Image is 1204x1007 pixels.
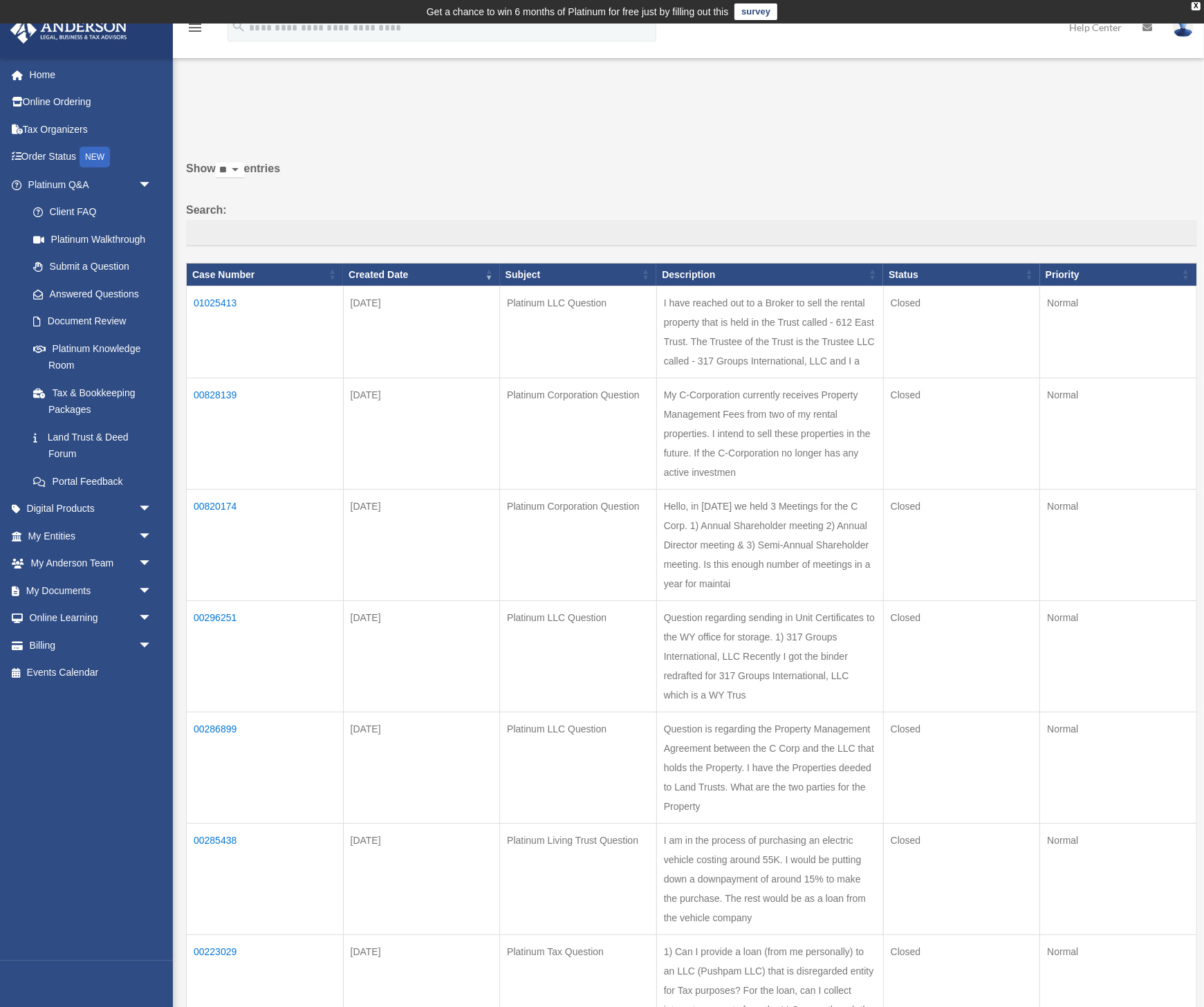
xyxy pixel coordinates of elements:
a: Tax & Bookkeeping Packages [19,379,166,423]
td: 01025413 [187,286,344,378]
th: Created Date: activate to sort column ascending [343,263,500,286]
a: My Entitiesarrow_drop_down [10,522,173,550]
td: [DATE] [343,824,500,935]
td: Platinum LLC Question [500,286,657,378]
span: arrow_drop_down [138,577,166,605]
select: Showentries [216,163,244,178]
span: arrow_drop_down [138,631,166,660]
i: menu [187,19,203,36]
td: 00286899 [187,712,344,824]
a: Order StatusNEW [10,143,173,172]
span: arrow_drop_down [138,604,166,633]
a: My Documentsarrow_drop_down [10,577,173,604]
a: Platinum Knowledge Room [19,335,166,379]
td: 00820174 [187,490,344,601]
span: arrow_drop_down [138,522,166,551]
td: Closed [883,490,1040,601]
td: Question regarding sending in Unit Certificates to the WY office for storage. 1) 317 Groups Inter... [656,601,883,712]
a: Submit a Question [19,253,166,281]
th: Priority: activate to sort column ascending [1040,263,1197,286]
label: Search: [186,201,1197,246]
td: Closed [883,286,1040,378]
td: 00296251 [187,601,344,712]
td: [DATE] [343,712,500,824]
a: Platinum Q&Aarrow_drop_down [10,171,166,198]
a: Land Trust & Deed Forum [19,423,166,468]
a: My Anderson Teamarrow_drop_down [10,550,173,578]
td: Normal [1040,490,1197,601]
img: User Pic [1173,17,1194,37]
i: search [231,19,246,34]
a: Online Ordering [10,89,173,116]
td: Normal [1040,378,1197,490]
td: Platinum Living Trust Question [500,824,657,935]
a: Platinum Walkthrough [19,225,166,253]
td: [DATE] [343,601,500,712]
td: Closed [883,824,1040,935]
td: 00828139 [187,378,344,490]
td: Closed [883,601,1040,712]
td: Platinum Corporation Question [500,490,657,601]
td: Normal [1040,824,1197,935]
span: arrow_drop_down [138,495,166,524]
th: Subject: activate to sort column ascending [500,263,657,286]
a: Home [10,61,173,89]
td: [DATE] [343,286,500,378]
a: Document Review [19,308,166,335]
th: Status: activate to sort column ascending [883,263,1040,286]
span: arrow_drop_down [138,550,166,578]
div: Get a chance to win 6 months of Platinum for free just by filling out this [427,3,729,20]
td: Closed [883,712,1040,824]
span: arrow_drop_down [138,171,166,199]
td: Normal [1040,712,1197,824]
td: I am in the process of purchasing an electric vehicle costing around 55K. I would be putting down... [656,824,883,935]
a: Events Calendar [10,659,173,687]
td: Closed [883,378,1040,490]
a: survey [734,3,777,20]
td: I have reached out to a Broker to sell the rental property that is held in the Trust called - 612... [656,286,883,378]
td: Normal [1040,601,1197,712]
div: close [1192,2,1201,10]
a: Portal Feedback [19,468,166,495]
td: My C-Corporation currently receives Property Management Fees from two of my rental properties. I ... [656,378,883,490]
td: Platinum LLC Question [500,712,657,824]
td: Normal [1040,286,1197,378]
div: NEW [80,147,110,167]
input: Search: [186,220,1197,246]
a: Online Learningarrow_drop_down [10,604,173,632]
td: 00285438 [187,824,344,935]
td: Hello, in [DATE] we held 3 Meetings for the C Corp. 1) Annual Shareholder meeting 2) Annual Direc... [656,490,883,601]
td: [DATE] [343,490,500,601]
img: Anderson Advisors Platinum Portal [6,17,131,44]
th: Case Number: activate to sort column ascending [187,263,344,286]
a: Billingarrow_drop_down [10,631,173,659]
a: Digital Productsarrow_drop_down [10,495,173,523]
td: Platinum LLC Question [500,601,657,712]
label: Show entries [186,159,1197,192]
td: Question is regarding the Property Management Agreement between the C Corp and the LLC that holds... [656,712,883,824]
a: Client FAQ [19,198,166,226]
a: menu [187,24,203,36]
td: [DATE] [343,378,500,490]
a: Tax Organizers [10,116,173,143]
a: Answered Questions [19,280,159,308]
td: Platinum Corporation Question [500,378,657,490]
th: Description: activate to sort column ascending [656,263,883,286]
